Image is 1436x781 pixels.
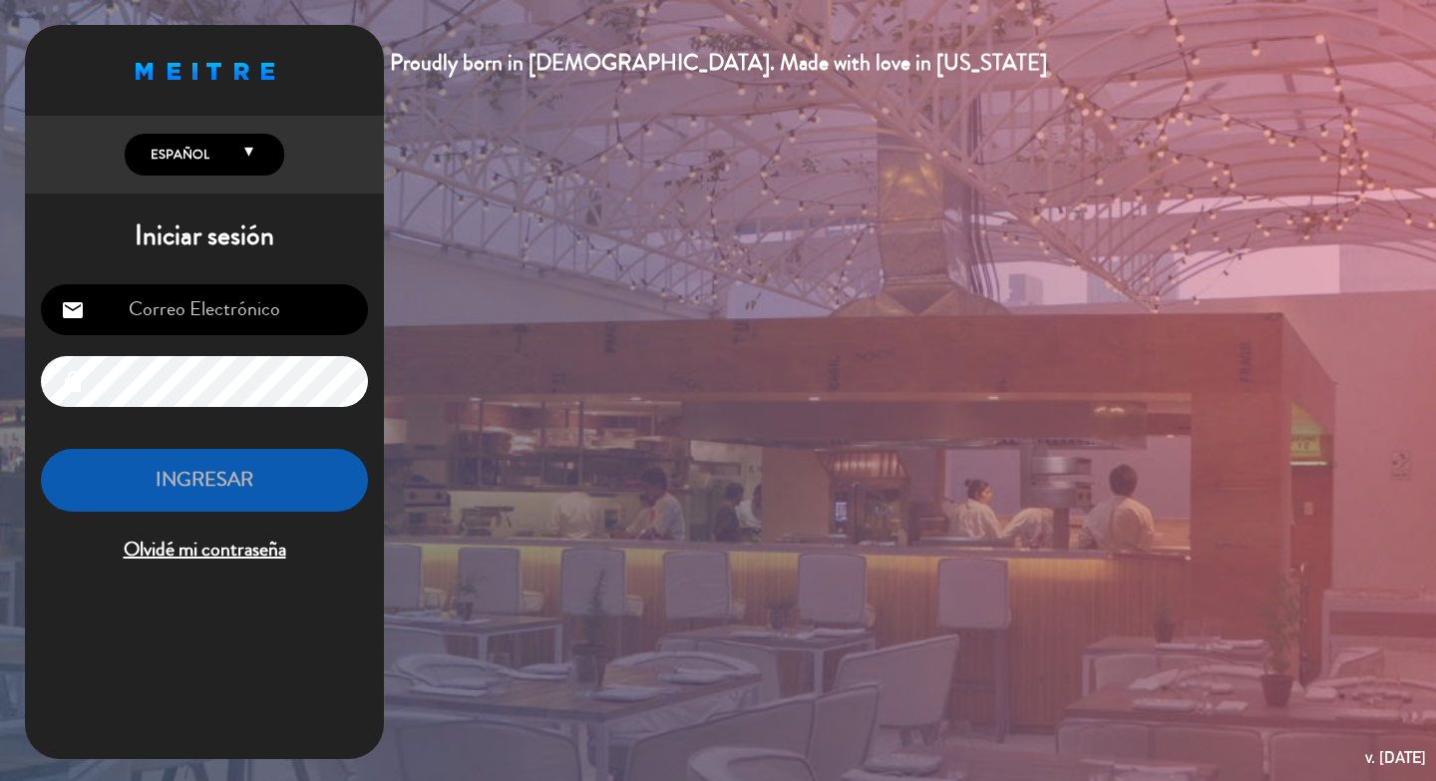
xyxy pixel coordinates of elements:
[61,370,85,394] i: lock
[41,449,368,512] button: INGRESAR
[25,219,384,253] h1: Iniciar sesión
[146,145,209,165] span: Español
[41,284,368,335] input: Correo Electrónico
[61,298,85,322] i: email
[41,534,368,567] span: Olvidé mi contraseña
[1365,744,1426,771] div: v. [DATE]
